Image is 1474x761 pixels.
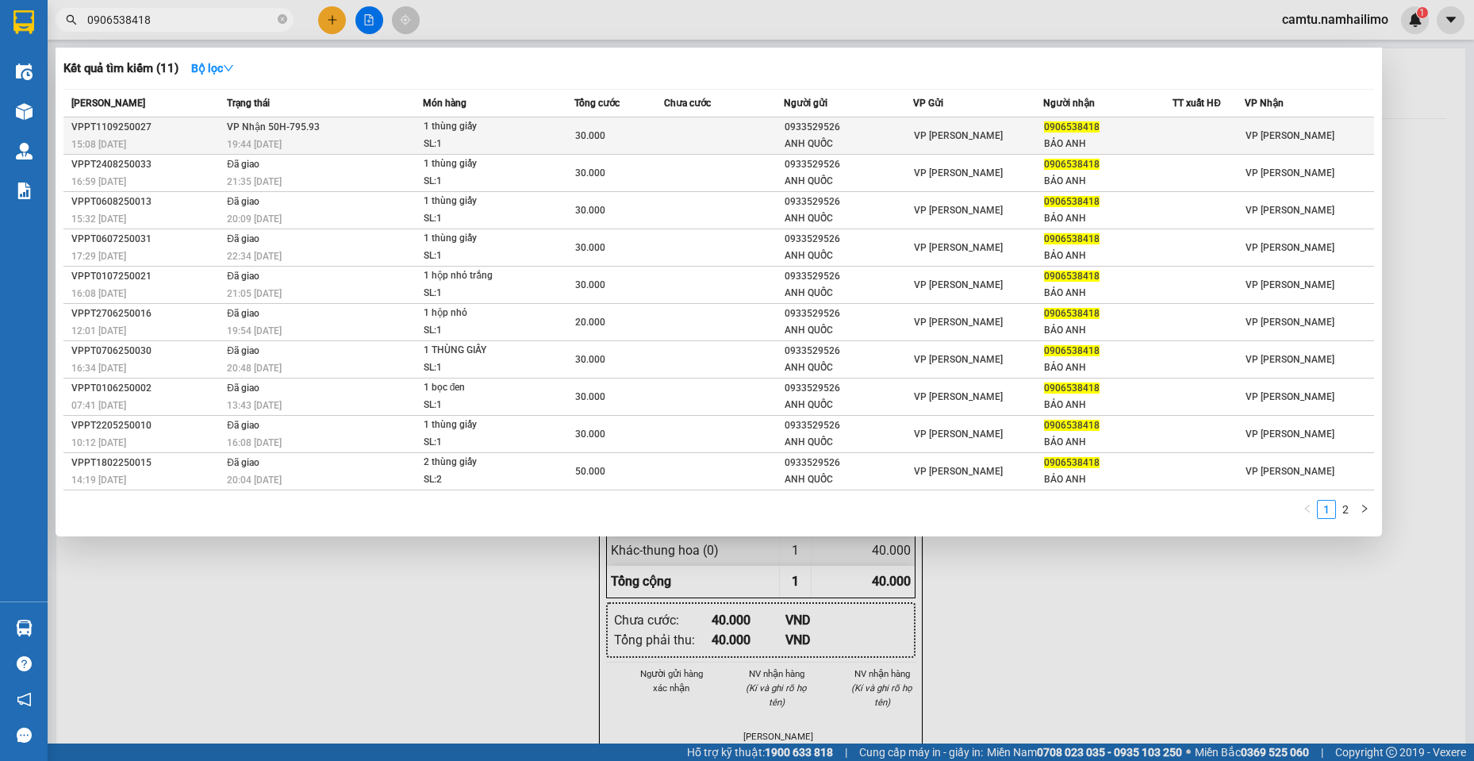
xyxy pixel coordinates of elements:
img: solution-icon [16,183,33,199]
span: VP [PERSON_NAME] [914,466,1003,477]
span: VP Gửi [913,98,943,109]
span: 13:43 [DATE] [227,400,282,411]
div: SL: 1 [424,136,543,153]
li: VP VP [PERSON_NAME] [109,86,211,121]
input: Tìm tên, số ĐT hoặc mã đơn [87,11,274,29]
span: 14:19 [DATE] [71,475,126,486]
span: 30.000 [575,279,605,290]
span: VP [PERSON_NAME] [914,205,1003,216]
span: notification [17,692,32,707]
div: SL: 1 [424,322,543,340]
div: VPPT1109250027 [71,119,222,136]
div: ANH QUỐC [785,248,912,264]
span: 0906538418 [1044,271,1100,282]
span: 19:44 [DATE] [227,139,282,150]
span: 30.000 [575,391,605,402]
div: VPPT2205250010 [71,417,222,434]
span: 0906538418 [1044,233,1100,244]
img: warehouse-icon [16,143,33,160]
span: Chưa cước [664,98,711,109]
span: 15:32 [DATE] [71,213,126,225]
img: logo.jpg [8,8,63,63]
span: 21:05 [DATE] [227,288,282,299]
span: VP [PERSON_NAME] [914,279,1003,290]
div: 0933529526 [785,380,912,397]
span: 20:09 [DATE] [227,213,282,225]
span: 16:08 [DATE] [71,288,126,299]
span: [PERSON_NAME] [71,98,145,109]
span: 0906538418 [1044,457,1100,468]
div: 0933529526 [785,306,912,322]
div: SL: 2 [424,471,543,489]
span: Đã giao [227,308,259,319]
div: SL: 1 [424,173,543,190]
li: Nam Hải Limousine [8,8,230,67]
div: BẢO ANH [1044,136,1172,152]
div: ANH QUỐC [785,210,912,227]
span: 10:12 [DATE] [71,437,126,448]
span: 17:29 [DATE] [71,251,126,262]
span: 50.000 [575,466,605,477]
button: right [1355,500,1374,519]
div: 2 thùng giấy [424,454,543,471]
span: 20.000 [575,317,605,328]
div: ANH QUỐC [785,434,912,451]
div: 0933529526 [785,417,912,434]
a: 1 [1318,501,1335,518]
div: SL: 1 [424,397,543,414]
span: VP [PERSON_NAME] [914,130,1003,141]
div: 0933529526 [785,194,912,210]
div: VPPT2706250016 [71,306,222,322]
span: TT xuất HĐ [1173,98,1221,109]
li: Previous Page [1298,500,1317,519]
span: left [1303,504,1312,513]
div: BẢO ANH [1044,359,1172,376]
div: BẢO ANH [1044,434,1172,451]
span: VP [PERSON_NAME] [1246,279,1334,290]
div: 0933529526 [785,455,912,471]
div: VPPT2408250033 [71,156,222,173]
span: Người gửi [784,98,827,109]
div: ANH QUỐC [785,285,912,302]
a: 2 [1337,501,1354,518]
span: Người nhận [1043,98,1095,109]
span: VP [PERSON_NAME] [914,167,1003,179]
div: 1 thùng giấy [424,156,543,173]
span: 15:08 [DATE] [71,139,126,150]
div: ANH QUỐC [785,322,912,339]
span: 30.000 [575,167,605,179]
span: VP [PERSON_NAME] [914,242,1003,253]
span: search [66,14,77,25]
div: VPPT0607250031 [71,231,222,248]
span: close-circle [278,14,287,24]
span: Trạng thái [227,98,270,109]
li: 2 [1336,500,1355,519]
span: 0906538418 [1044,382,1100,394]
span: 21:35 [DATE] [227,176,282,187]
span: VP [PERSON_NAME] [1246,466,1334,477]
div: BẢO ANH [1044,173,1172,190]
div: 1 thùng giấy [424,417,543,434]
span: 0906538418 [1044,308,1100,319]
div: SL: 1 [424,210,543,228]
li: VP VP [PERSON_NAME] Lão [8,86,109,138]
span: VP [PERSON_NAME] [1246,242,1334,253]
span: 20:04 [DATE] [227,475,282,486]
div: BẢO ANH [1044,210,1172,227]
div: 0933529526 [785,119,912,136]
div: VPPT0107250021 [71,268,222,285]
span: 30.000 [575,205,605,216]
div: ANH QUỐC [785,136,912,152]
span: Tổng cước [574,98,620,109]
span: VP [PERSON_NAME] [1246,354,1334,365]
span: 30.000 [575,429,605,440]
div: 1 thùng giấy [424,230,543,248]
img: logo-vxr [13,10,34,34]
span: close-circle [278,13,287,28]
span: Đã giao [227,345,259,356]
span: 19:54 [DATE] [227,325,282,336]
span: VP Nhận [1245,98,1284,109]
span: VP [PERSON_NAME] [1246,429,1334,440]
span: 16:34 [DATE] [71,363,126,374]
div: BẢO ANH [1044,285,1172,302]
